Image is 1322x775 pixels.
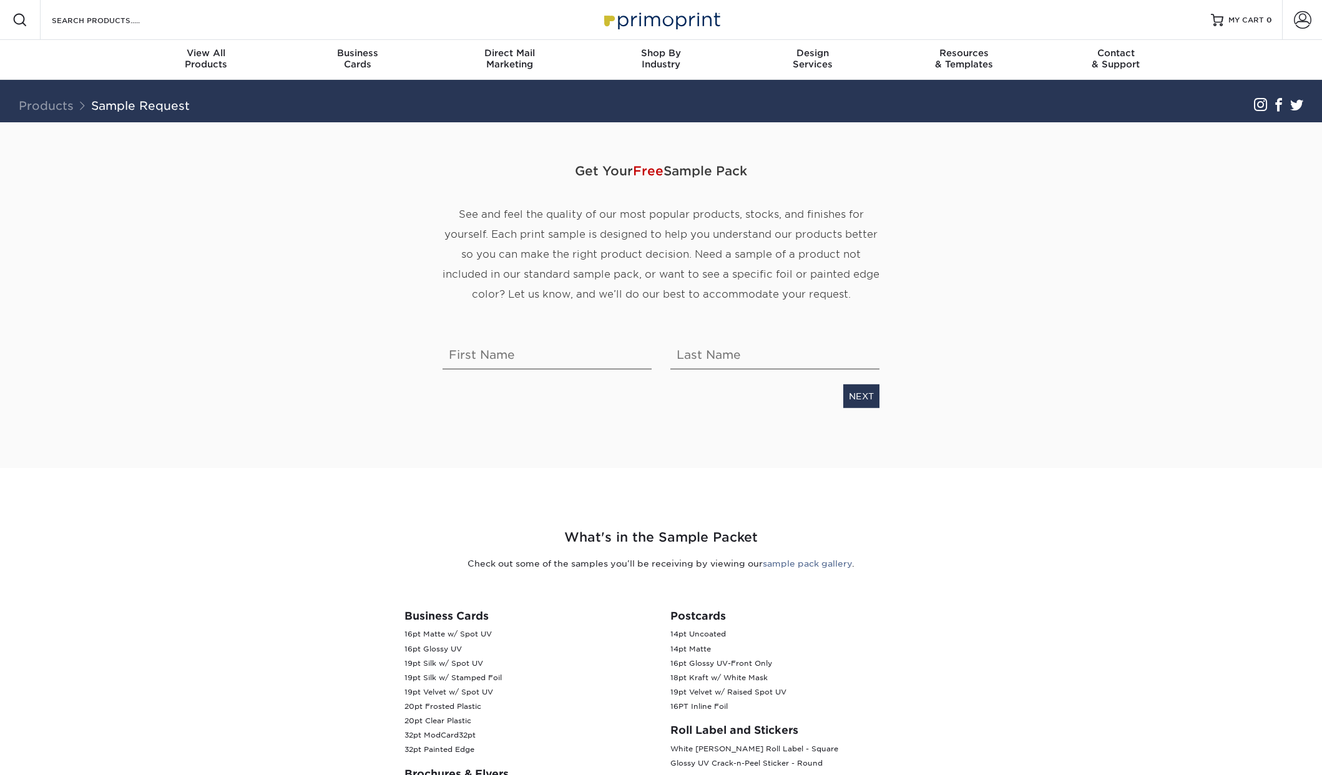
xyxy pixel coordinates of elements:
span: Business [282,47,434,59]
p: Check out some of the samples you’ll be receiving by viewing our . [296,557,1026,570]
div: Products [130,47,282,70]
span: Free [633,163,663,178]
div: Marketing [434,47,585,70]
span: See and feel the quality of our most popular products, stocks, and finishes for yourself. Each pr... [443,208,879,300]
div: Cards [282,47,434,70]
a: Shop ByIndustry [585,40,737,80]
input: SEARCH PRODUCTS..... [51,12,172,27]
p: 14pt Uncoated 14pt Matte 16pt Glossy UV-Front Only 18pt Kraft w/ White Mask 19pt Velvet w/ Raised... [670,627,918,714]
div: & Support [1040,47,1192,70]
div: Industry [585,47,737,70]
span: Get Your Sample Pack [443,152,879,190]
a: NEXT [843,384,879,408]
span: Design [737,47,888,59]
p: White [PERSON_NAME] Roll Label - Square Glossy UV Crack-n-Peel Sticker - Round [670,742,918,771]
a: Sample Request [91,99,190,112]
p: 16pt Matte w/ Spot UV 16pt Glossy UV 19pt Silk w/ Spot UV 19pt Silk w/ Stamped Foil 19pt Velvet w... [404,627,652,757]
h2: What's in the Sample Packet [296,528,1026,547]
span: MY CART [1228,15,1264,26]
a: DesignServices [737,40,888,80]
span: View All [130,47,282,59]
div: Services [737,47,888,70]
a: View AllProducts [130,40,282,80]
a: sample pack gallery [763,558,852,568]
span: 0 [1266,16,1272,24]
a: Products [19,99,74,112]
h3: Roll Label and Stickers [670,724,918,736]
img: Primoprint [599,6,723,33]
div: & Templates [888,47,1040,70]
a: Direct MailMarketing [434,40,585,80]
span: Direct Mail [434,47,585,59]
a: Contact& Support [1040,40,1192,80]
a: Resources& Templates [888,40,1040,80]
span: Contact [1040,47,1192,59]
a: BusinessCards [282,40,434,80]
span: Shop By [585,47,737,59]
span: Resources [888,47,1040,59]
h3: Business Cards [404,610,652,622]
h3: Postcards [670,610,918,622]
